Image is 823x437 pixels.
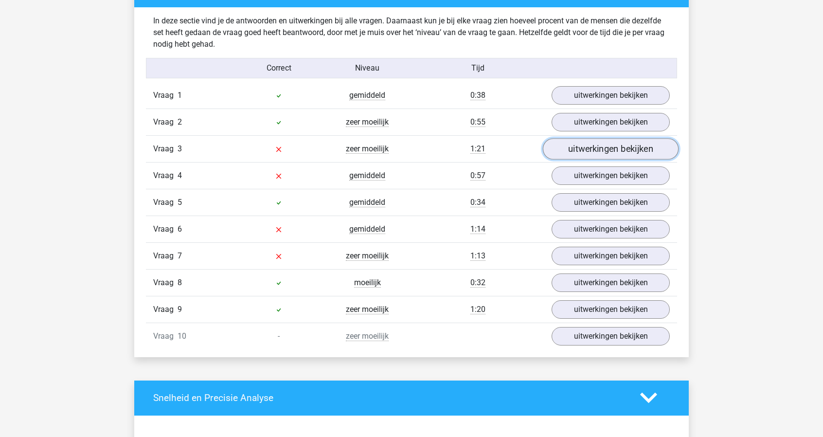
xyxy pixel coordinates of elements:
span: 4 [178,171,182,180]
span: moeilijk [354,278,381,288]
a: uitwerkingen bekijken [552,247,670,265]
span: zeer moeilijk [346,331,389,341]
span: 0:55 [470,117,485,127]
span: Vraag [153,330,178,342]
span: Vraag [153,90,178,101]
span: 3 [178,144,182,153]
span: 5 [178,198,182,207]
a: uitwerkingen bekijken [552,300,670,319]
span: 6 [178,224,182,234]
span: 9 [178,305,182,314]
a: uitwerkingen bekijken [552,273,670,292]
span: gemiddeld [349,171,385,181]
span: Vraag [153,304,178,315]
span: gemiddeld [349,198,385,207]
span: 0:32 [470,278,485,288]
span: zeer moeilijk [346,305,389,314]
a: uitwerkingen bekijken [552,220,670,238]
span: 1:20 [470,305,485,314]
a: uitwerkingen bekijken [552,193,670,212]
span: Vraag [153,116,178,128]
span: 1 [178,91,182,100]
span: zeer moeilijk [346,117,389,127]
span: 0:38 [470,91,485,100]
span: 1:14 [470,224,485,234]
span: 0:34 [470,198,485,207]
span: 2 [178,117,182,127]
span: Vraag [153,277,178,289]
span: zeer moeilijk [346,144,389,154]
span: 1:13 [470,251,485,261]
span: zeer moeilijk [346,251,389,261]
span: 8 [178,278,182,287]
a: uitwerkingen bekijken [543,138,679,160]
span: 0:57 [470,171,485,181]
span: Vraag [153,250,178,262]
a: uitwerkingen bekijken [552,113,670,131]
span: gemiddeld [349,224,385,234]
span: Vraag [153,170,178,182]
div: Niveau [323,62,411,74]
span: Vraag [153,197,178,208]
span: Vraag [153,223,178,235]
span: 1:21 [470,144,485,154]
div: In deze sectie vind je de antwoorden en uitwerkingen bij alle vragen. Daarnaast kun je bij elke v... [146,15,677,50]
h4: Snelheid en Precisie Analyse [153,392,626,403]
div: Correct [235,62,323,74]
span: 7 [178,251,182,260]
a: uitwerkingen bekijken [552,86,670,105]
span: 10 [178,331,186,341]
a: uitwerkingen bekijken [552,166,670,185]
div: - [234,330,323,342]
div: Tijd [411,62,544,74]
span: Vraag [153,143,178,155]
span: gemiddeld [349,91,385,100]
a: uitwerkingen bekijken [552,327,670,346]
